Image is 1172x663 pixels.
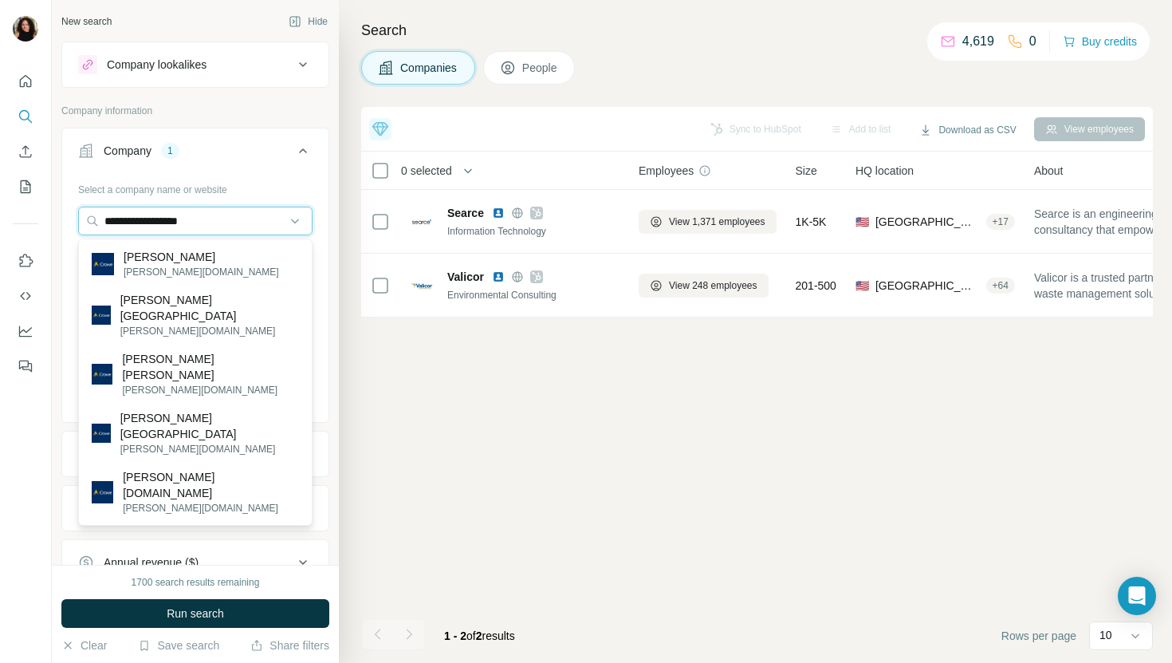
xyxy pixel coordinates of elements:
[62,489,328,527] button: HQ location
[132,575,260,590] div: 1700 search results remaining
[13,247,38,275] button: Use Surfe on LinkedIn
[92,481,113,503] img: crowe.com.br
[138,637,219,653] button: Save search
[1029,32,1036,51] p: 0
[639,163,694,179] span: Employees
[444,629,466,642] span: 1 - 2
[409,273,435,298] img: Logo of Valicor
[250,637,329,653] button: Share filters
[986,215,1015,229] div: + 17
[92,253,114,275] img: Crowe
[13,137,38,166] button: Enrich CSV
[161,144,179,158] div: 1
[122,351,299,383] p: [PERSON_NAME] [PERSON_NAME]
[1063,30,1137,53] button: Buy credits
[447,224,619,239] div: Information Technology
[120,324,299,338] p: [PERSON_NAME][DOMAIN_NAME]
[796,163,817,179] span: Size
[855,278,869,294] span: 🇺🇸
[124,249,279,265] p: [PERSON_NAME]
[639,210,777,234] button: View 1,371 employees
[61,637,107,653] button: Clear
[13,317,38,345] button: Dashboard
[92,306,111,325] img: Crowe Colombia
[13,102,38,131] button: Search
[796,278,836,294] span: 201-500
[92,424,111,443] img: Crowe Cyprus
[122,383,299,397] p: [PERSON_NAME][DOMAIN_NAME]
[492,270,505,283] img: LinkedIn logo
[13,67,38,96] button: Quick start
[13,16,38,41] img: Avatar
[400,60,458,76] span: Companies
[447,288,619,302] div: Environmental Consulting
[855,214,869,230] span: 🇺🇸
[120,292,299,324] p: [PERSON_NAME] [GEOGRAPHIC_DATA]
[13,352,38,381] button: Feedback
[1001,628,1076,644] span: Rows per page
[62,132,328,176] button: Company1
[167,606,224,622] span: Run search
[62,45,328,84] button: Company lookalikes
[447,205,484,221] span: Searce
[875,214,980,230] span: [GEOGRAPHIC_DATA], [US_STATE]
[123,469,299,501] p: [PERSON_NAME][DOMAIN_NAME]
[492,207,505,219] img: LinkedIn logo
[120,442,299,456] p: [PERSON_NAME][DOMAIN_NAME]
[855,163,914,179] span: HQ location
[61,104,329,118] p: Company information
[796,214,827,230] span: 1K-5K
[409,209,435,235] img: Logo of Searce
[61,14,112,29] div: New search
[908,118,1027,142] button: Download as CSV
[444,629,515,642] span: results
[1034,163,1064,179] span: About
[476,629,482,642] span: 2
[875,278,980,294] span: [GEOGRAPHIC_DATA], [US_STATE]
[962,32,994,51] p: 4,619
[277,10,339,34] button: Hide
[1118,577,1156,615] div: Open Intercom Messenger
[13,172,38,201] button: My lists
[104,554,199,570] div: Annual revenue ($)
[92,364,112,385] img: Crowe Horwath
[124,265,279,279] p: [PERSON_NAME][DOMAIN_NAME]
[107,57,206,73] div: Company lookalikes
[986,278,1015,293] div: + 64
[669,215,765,229] span: View 1,371 employees
[120,410,299,442] p: [PERSON_NAME] [GEOGRAPHIC_DATA]
[401,163,452,179] span: 0 selected
[466,629,476,642] span: of
[1099,627,1112,643] p: 10
[447,269,484,285] span: Valicor
[13,282,38,310] button: Use Surfe API
[104,143,151,159] div: Company
[62,543,328,582] button: Annual revenue ($)
[78,176,313,197] div: Select a company name or website
[639,274,769,298] button: View 248 employees
[123,501,299,515] p: [PERSON_NAME][DOMAIN_NAME]
[522,60,559,76] span: People
[62,435,328,473] button: Industry
[669,278,757,293] span: View 248 employees
[61,599,329,628] button: Run search
[361,19,1153,41] h4: Search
